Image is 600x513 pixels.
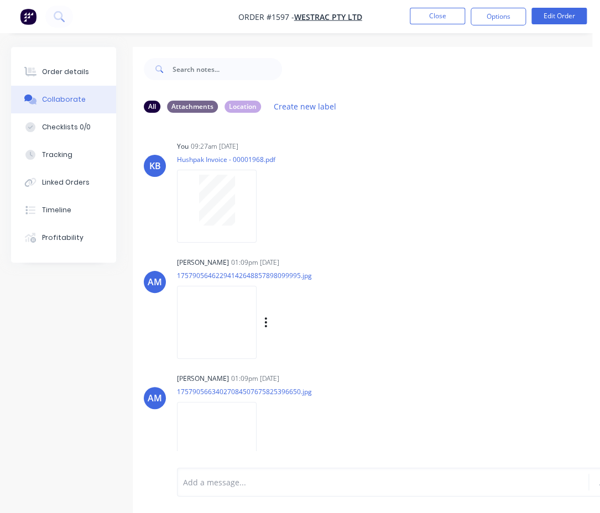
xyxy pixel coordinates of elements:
[231,258,279,268] div: 01:09pm [DATE]
[471,8,526,25] button: Options
[42,95,86,104] div: Collaborate
[11,169,116,196] button: Linked Orders
[268,99,342,114] button: Create new label
[11,196,116,224] button: Timeline
[177,258,229,268] div: [PERSON_NAME]
[11,224,116,252] button: Profitability
[177,374,229,384] div: [PERSON_NAME]
[42,150,72,160] div: Tracking
[11,113,116,141] button: Checklists 0/0
[42,177,90,187] div: Linked Orders
[144,101,160,113] div: All
[225,101,261,113] div: Location
[177,142,189,151] div: You
[531,8,587,24] button: Edit Order
[42,67,89,77] div: Order details
[410,8,465,24] button: Close
[294,12,362,22] a: WesTrac Pty Ltd
[238,12,294,22] span: Order #1597 -
[177,271,380,280] p: 17579056462294142648857898099995.jpg
[11,58,116,86] button: Order details
[42,205,71,215] div: Timeline
[149,159,161,172] div: KB
[177,155,275,164] p: Hushpak Invoice - 00001968.pdf
[20,8,36,25] img: Factory
[167,101,218,113] div: Attachments
[42,122,91,132] div: Checklists 0/0
[42,233,84,243] div: Profitability
[173,58,282,80] input: Search notes...
[191,142,238,151] div: 09:27am [DATE]
[231,374,279,384] div: 01:09pm [DATE]
[11,141,116,169] button: Tracking
[177,387,312,396] p: 17579056634027084507675825396650.jpg
[148,391,162,405] div: AM
[11,86,116,113] button: Collaborate
[148,275,162,289] div: AM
